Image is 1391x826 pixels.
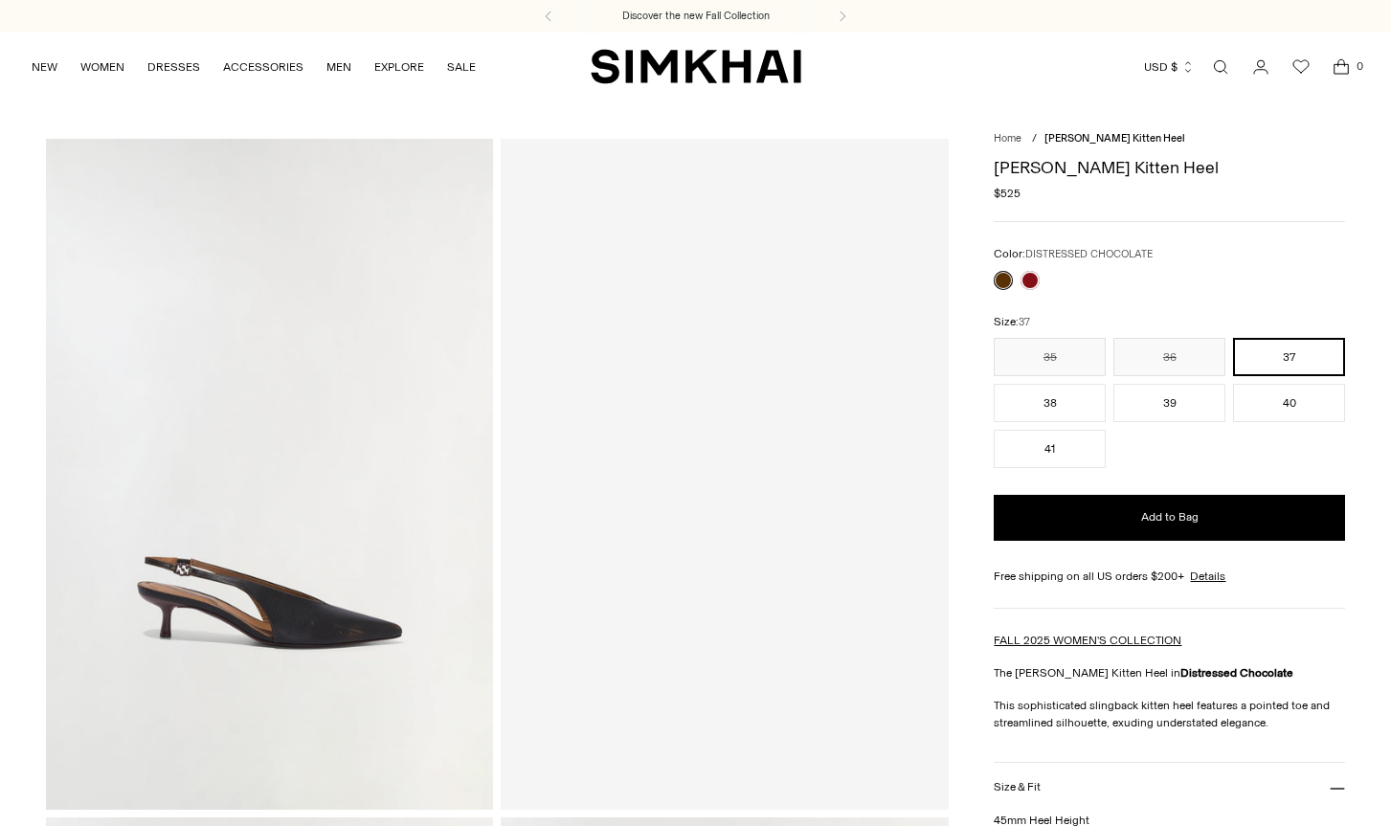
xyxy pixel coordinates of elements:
[994,763,1345,812] button: Size & Fit
[994,568,1345,585] div: Free shipping on all US orders $200+
[147,46,200,88] a: DRESSES
[80,46,124,88] a: WOMEN
[1190,568,1225,585] a: Details
[994,781,1040,793] h3: Size & Fit
[591,48,801,85] a: SIMKHAI
[223,46,303,88] a: ACCESSORIES
[994,634,1181,647] a: FALL 2025 WOMEN'S COLLECTION
[1351,57,1368,75] span: 0
[1282,48,1320,86] a: Wishlist
[994,495,1345,541] button: Add to Bag
[46,139,493,810] img: Sylvie Slingback Kitten Heel
[501,139,948,810] a: Sylvie Slingback Kitten Heel
[1233,338,1345,376] button: 37
[994,664,1345,681] p: The [PERSON_NAME] Kitten Heel in
[1144,46,1195,88] button: USD $
[374,46,424,88] a: EXPLORE
[1201,48,1240,86] a: Open search modal
[994,159,1345,176] h1: [PERSON_NAME] Kitten Heel
[1032,131,1037,147] div: /
[994,338,1106,376] button: 35
[447,46,476,88] a: SALE
[994,384,1106,422] button: 38
[994,185,1021,202] span: $525
[994,245,1153,263] label: Color:
[1233,384,1345,422] button: 40
[1242,48,1280,86] a: Go to the account page
[994,313,1030,331] label: Size:
[32,46,57,88] a: NEW
[1025,248,1153,260] span: DISTRESSED CHOCOLATE
[1113,338,1225,376] button: 36
[994,132,1021,145] a: Home
[994,697,1345,731] p: This sophisticated slingback kitten heel features a pointed toe and streamlined silhouette, exudi...
[326,46,351,88] a: MEN
[1113,384,1225,422] button: 39
[1019,316,1030,328] span: 37
[1044,132,1185,145] span: [PERSON_NAME] Kitten Heel
[1141,509,1199,525] span: Add to Bag
[994,430,1106,468] button: 41
[622,9,770,24] a: Discover the new Fall Collection
[1322,48,1360,86] a: Open cart modal
[994,131,1345,147] nav: breadcrumbs
[1180,666,1293,680] strong: Distressed Chocolate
